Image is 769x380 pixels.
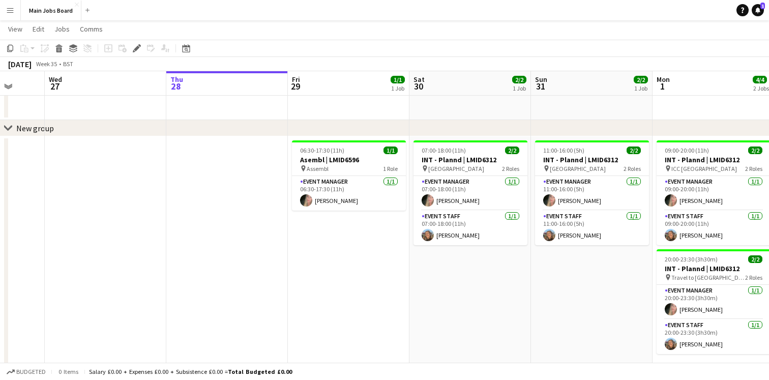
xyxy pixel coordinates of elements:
span: View [8,24,22,34]
div: BST [63,60,73,68]
a: View [4,22,26,36]
span: Total Budgeted £0.00 [228,368,292,375]
a: Comms [76,22,107,36]
span: Jobs [54,24,70,34]
a: Jobs [50,22,74,36]
div: New group [16,123,54,133]
span: Budgeted [16,368,46,375]
button: Main Jobs Board [21,1,81,20]
span: Edit [33,24,44,34]
span: 1 [760,3,765,9]
div: [DATE] [8,59,32,69]
button: Budgeted [5,366,47,377]
div: Salary £0.00 + Expenses £0.00 + Subsistence £0.00 = [89,368,292,375]
a: Edit [28,22,48,36]
a: 1 [752,4,764,16]
span: Comms [80,24,103,34]
span: 0 items [56,368,80,375]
